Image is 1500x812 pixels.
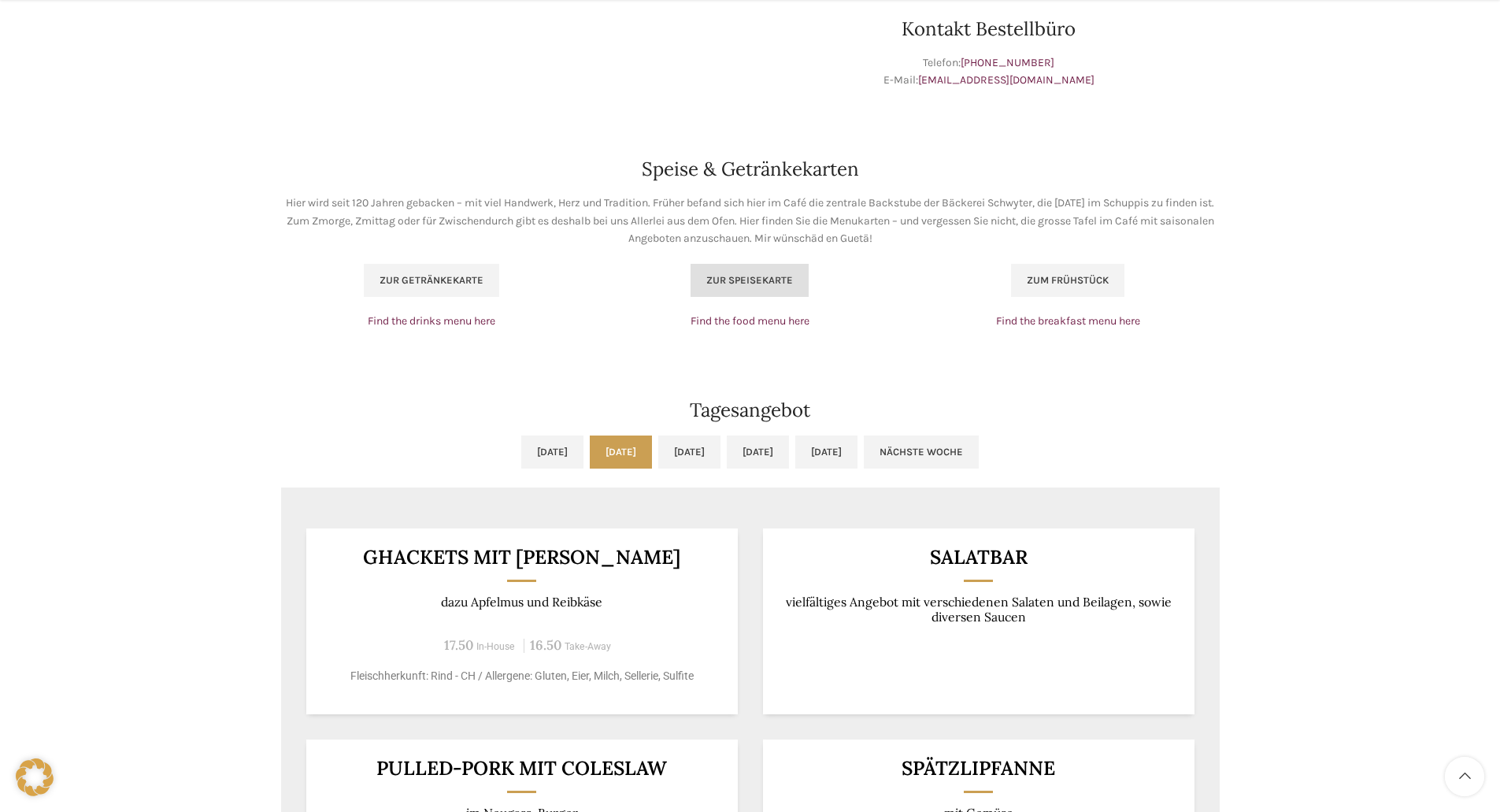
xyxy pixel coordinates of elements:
a: Zum Frühstück [1011,264,1124,297]
p: Telefon: E-Mail: [758,54,1220,90]
a: [DATE] [590,436,652,469]
h2: Kontakt Bestellbüro [758,20,1220,39]
h3: Ghackets mit [PERSON_NAME] [325,547,718,567]
a: Find the food menu here [691,314,809,328]
h3: Pulled-Pork mit Coleslaw [325,758,718,778]
span: Take-Away [565,641,611,652]
p: dazu Apfelmus und Reibkäse [325,595,718,610]
a: Zur Speisekarte [691,264,809,297]
a: Find the breakfast menu here [996,314,1140,328]
a: [DATE] [795,436,857,469]
h3: Spätzlipfanne [782,758,1175,778]
span: 17.50 [444,636,473,654]
span: In-House [476,641,515,652]
span: Zur Getränkekarte [380,274,483,287]
p: vielfältiges Angebot mit verschiedenen Salaten und Beilagen, sowie diversen Saucen [782,595,1175,625]
h3: Salatbar [782,547,1175,567]
a: Find the drinks menu here [368,314,495,328]
a: [DATE] [727,436,789,469]
span: 16.50 [530,636,561,654]
a: [DATE] [521,436,583,469]
span: Zum Frühstück [1027,274,1109,287]
h2: Tagesangebot [281,401,1220,420]
p: Hier wird seit 120 Jahren gebacken – mit viel Handwerk, Herz und Tradition. Früher befand sich hi... [281,195,1220,247]
a: Zur Getränkekarte [364,264,499,297]
a: Nächste Woche [864,436,979,469]
span: Zur Speisekarte [706,274,793,287]
a: [EMAIL_ADDRESS][DOMAIN_NAME] [918,73,1094,87]
a: [PHONE_NUMBER] [961,56,1054,69]
a: Scroll to top button [1445,757,1484,796]
p: Fleischherkunft: Rind - CH / Allergene: Gluten, Eier, Milch, Sellerie, Sulfite [325,668,718,684]
h2: Speise & Getränkekarten [281,160,1220,179]
a: [DATE] [658,436,720,469]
